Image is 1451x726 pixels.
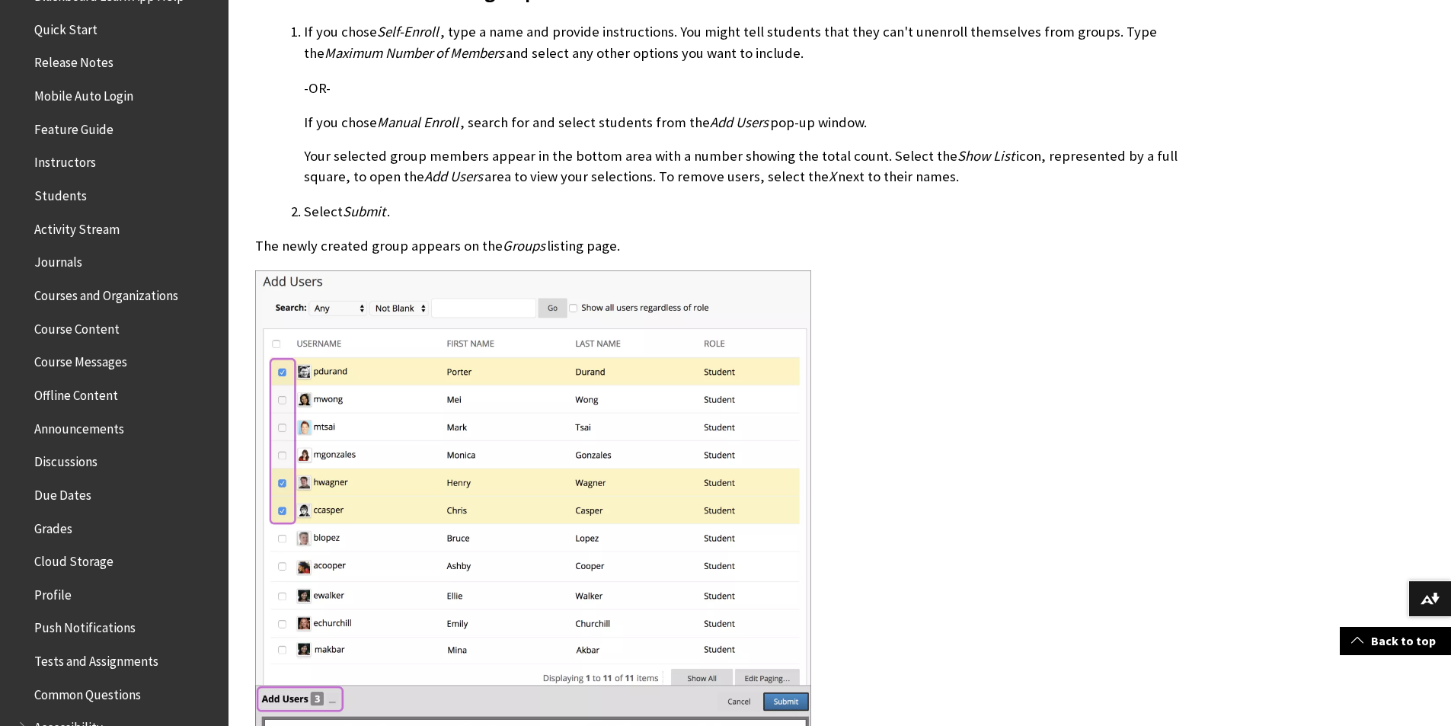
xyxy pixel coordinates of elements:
span: X [829,168,836,185]
span: Discussions [34,449,97,469]
span: Courses and Organizations [34,283,178,303]
span: Push Notifications [34,616,136,636]
span: Add Users [424,168,483,185]
span: Quick Start [34,17,97,37]
span: Course Content [34,316,120,337]
span: Students [34,183,87,203]
span: Manual Enroll [377,114,459,131]
span: Instructors [34,150,96,171]
span: Submit [343,203,385,220]
p: The newly created group appears on the listing page. [255,236,1200,256]
p: -OR- [304,78,1200,98]
span: Release Notes [34,50,113,71]
span: Maximum Number of Members [324,44,504,62]
p: If you chose , search for and select students from the pop-up window. [304,113,1200,133]
span: Activity Stream [34,216,120,237]
a: Back to top [1340,627,1451,655]
span: Show List [957,147,1015,165]
span: Offline Content [34,382,118,403]
li: Select . [304,201,1200,222]
li: If you chose , type a name and provide instructions. You might tell students that they can't unen... [304,21,1200,187]
span: Mobile Auto Login [34,83,133,104]
span: Add Users [710,114,769,131]
span: Announcements [34,416,124,437]
span: Course Messages [34,350,127,370]
span: Groups [503,237,545,254]
span: Tests and Assignments [34,648,158,669]
p: Your selected group members appear in the bottom area with a number showing the total count. Sele... [304,146,1200,186]
span: Profile [34,582,72,603]
span: Feature Guide [34,117,113,137]
span: Cloud Storage [34,548,113,569]
span: Due Dates [34,482,91,503]
span: Self-Enroll [377,23,439,40]
span: Journals [34,250,82,270]
span: Common Questions [34,682,141,702]
span: Grades [34,516,72,536]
